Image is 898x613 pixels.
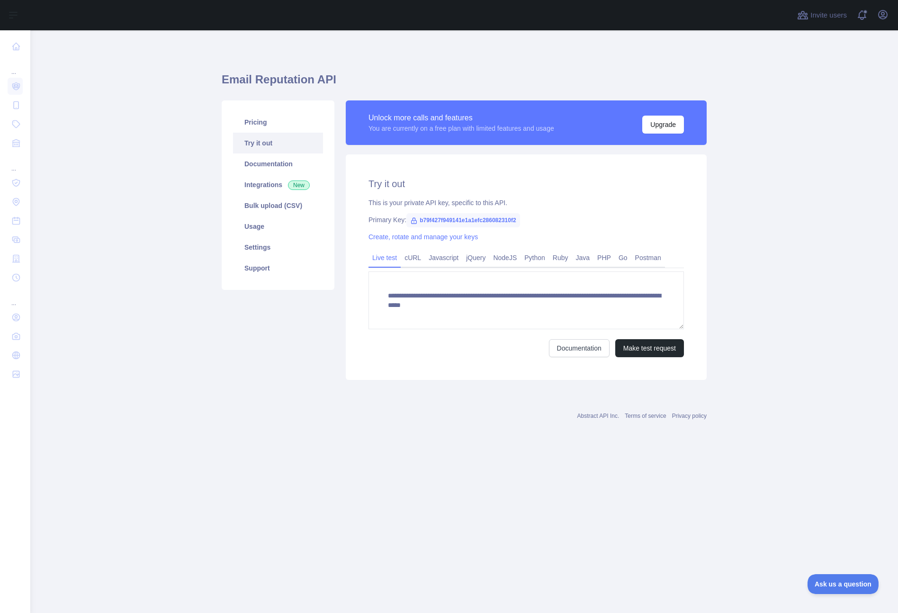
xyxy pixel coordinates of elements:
[521,250,549,265] a: Python
[368,112,554,124] div: Unlock more calls and features
[8,288,23,307] div: ...
[425,250,462,265] a: Javascript
[8,153,23,172] div: ...
[222,72,707,95] h1: Email Reputation API
[368,250,401,265] a: Live test
[631,250,665,265] a: Postman
[233,112,323,133] a: Pricing
[233,195,323,216] a: Bulk upload (CSV)
[462,250,489,265] a: jQuery
[549,339,610,357] a: Documentation
[593,250,615,265] a: PHP
[795,8,849,23] button: Invite users
[233,237,323,258] a: Settings
[577,413,620,419] a: Abstract API Inc.
[625,413,666,419] a: Terms of service
[288,180,310,190] span: New
[233,258,323,279] a: Support
[672,413,707,419] a: Privacy policy
[368,233,478,241] a: Create, rotate and manage your keys
[808,574,879,594] iframe: Toggle Customer Support
[233,153,323,174] a: Documentation
[233,133,323,153] a: Try it out
[572,250,594,265] a: Java
[368,124,554,133] div: You are currently on a free plan with limited features and usage
[642,116,684,134] button: Upgrade
[615,250,631,265] a: Go
[368,215,684,225] div: Primary Key:
[810,10,847,21] span: Invite users
[233,216,323,237] a: Usage
[8,57,23,76] div: ...
[368,177,684,190] h2: Try it out
[615,339,684,357] button: Make test request
[489,250,521,265] a: NodeJS
[549,250,572,265] a: Ruby
[406,213,520,227] span: b79f427f949141e1a1efc286082310f2
[368,198,684,207] div: This is your private API key, specific to this API.
[401,250,425,265] a: cURL
[233,174,323,195] a: Integrations New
